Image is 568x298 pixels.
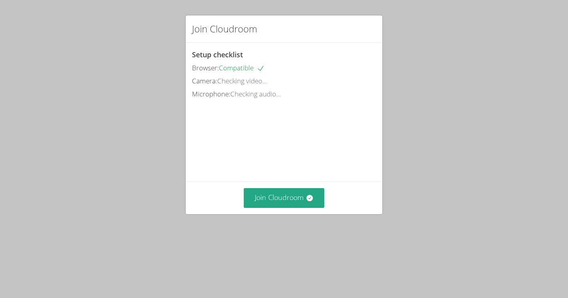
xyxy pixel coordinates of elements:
[192,76,217,85] span: Camera:
[244,188,325,207] button: Join Cloudroom
[192,89,230,98] span: Microphone:
[192,63,219,72] span: Browser:
[217,76,267,85] span: Checking video...
[230,89,281,98] span: Checking audio...
[192,50,243,59] span: Setup checklist
[219,63,265,72] span: Compatible
[192,22,257,36] h2: Join Cloudroom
